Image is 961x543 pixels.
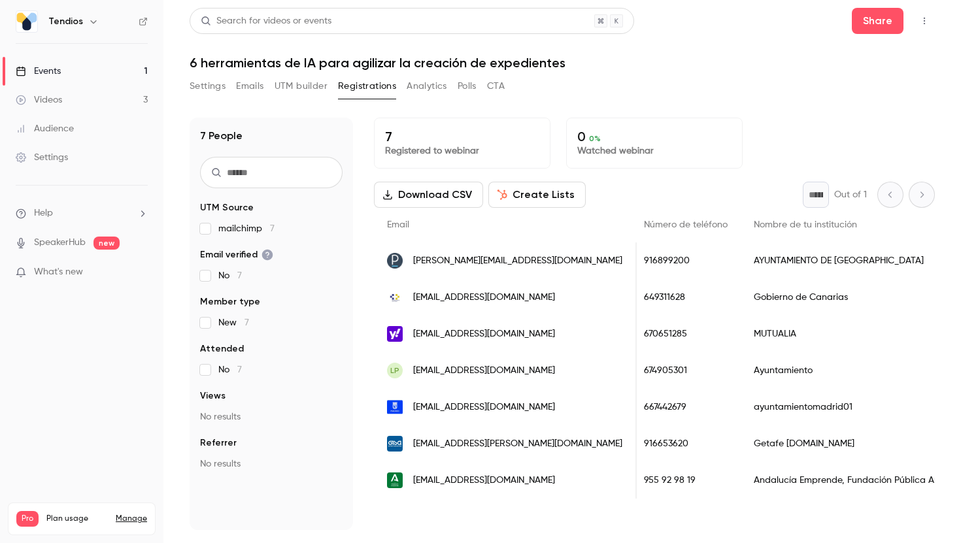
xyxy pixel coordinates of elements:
span: Help [34,206,53,220]
button: Settings [190,76,226,97]
span: [PERSON_NAME][EMAIL_ADDRESS][DOMAIN_NAME] [413,254,622,268]
div: 674905301 [631,352,741,389]
span: mailchimp [218,222,275,235]
span: No [218,269,242,282]
span: Email [387,220,409,229]
h6: Tendios [48,15,83,28]
a: Manage [116,514,147,524]
span: Referrer [200,436,237,450]
img: yahoo.es [387,326,403,342]
div: 649311628 [631,279,741,316]
p: Watched webinar [577,144,732,157]
span: 7 [237,365,242,374]
button: Registrations [338,76,396,97]
img: gobiernodecanarias.org [387,289,403,305]
section: facet-groups [200,201,343,470]
div: 670651285 [631,316,741,352]
span: 7 [270,224,275,233]
button: Analytics [407,76,447,97]
span: [EMAIL_ADDRESS][DOMAIN_NAME] [413,327,555,341]
img: madrid.es [387,399,403,415]
span: [EMAIL_ADDRESS][DOMAIN_NAME] [413,474,555,487]
span: 7 [244,318,249,327]
span: New [218,316,249,329]
span: Attended [200,342,244,355]
div: Settings [16,151,68,164]
button: Polls [458,76,477,97]
p: 7 [385,129,539,144]
span: Member type [200,295,260,308]
button: CTA [487,76,505,97]
p: Registered to webinar [385,144,539,157]
h1: 7 People [200,128,243,144]
img: getafeiniciativas.es [387,436,403,452]
span: [EMAIL_ADDRESS][DOMAIN_NAME] [413,401,555,414]
div: 916653620 [631,425,741,462]
span: [EMAIL_ADDRESS][PERSON_NAME][DOMAIN_NAME] [413,437,622,451]
button: Download CSV [374,182,483,208]
button: Share [852,8,903,34]
p: 0 [577,129,732,144]
a: SpeakerHub [34,236,86,250]
span: [EMAIL_ADDRESS][DOMAIN_NAME] [413,364,555,378]
div: Events [16,65,61,78]
span: What's new [34,265,83,279]
span: LP [390,365,399,376]
li: help-dropdown-opener [16,206,148,220]
div: Videos [16,93,62,107]
h1: 6 herramientas de IA para agilizar la creación de expedientes [190,55,935,71]
span: UTM Source [200,201,254,214]
p: No results [200,457,343,470]
img: ayto-arroyomolinos.org [387,253,403,269]
span: Plan usage [46,514,108,524]
button: Emails [236,76,263,97]
p: No results [200,410,343,423]
span: 7 [237,271,242,280]
div: Audience [16,122,74,135]
div: Search for videos or events [201,14,331,28]
div: 667442679 [631,389,741,425]
span: [EMAIL_ADDRESS][DOMAIN_NAME] [413,291,555,304]
span: Email verified [200,248,273,261]
img: Tendios [16,11,37,32]
span: Número de teléfono [644,220,728,229]
span: new [93,237,120,250]
span: Views [200,389,226,403]
button: UTM builder [275,76,328,97]
div: 916899200 [631,242,741,279]
p: Out of 1 [834,188,867,201]
span: Nombre de tu institución [754,220,857,229]
span: No [218,363,242,376]
div: 955 92 98 19 [631,462,741,499]
span: Pro [16,511,39,527]
span: 0 % [589,134,601,143]
button: Create Lists [488,182,586,208]
img: andaluciaemprende.es [387,472,403,488]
